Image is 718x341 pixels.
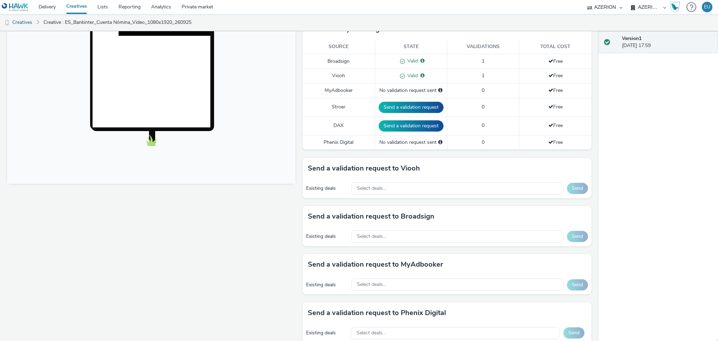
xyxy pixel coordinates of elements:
td: Viooh [303,69,375,83]
span: Valid [405,58,418,64]
h3: Send a validation request to MyAdbooker [308,259,443,270]
button: Send [567,183,588,194]
th: Total cost [519,40,591,54]
span: Free [548,103,563,110]
h3: Send a validation request to Broadsign [308,211,434,222]
div: Please select a deal below and click on Send to send a validation request to Phenix Digital. [438,139,442,146]
span: Free [548,87,563,94]
div: EU [704,2,710,12]
div: Existing deals [306,329,347,336]
td: Broadsign [303,54,375,69]
div: No validation request sent [379,139,443,146]
td: MyAdbooker [303,83,375,98]
span: 0 [482,87,485,94]
span: 0 [482,103,485,110]
h3: Send a validation request to Phenix Digital [308,308,446,318]
img: undefined Logo [2,3,29,12]
a: Creative : ES_Bankinter_Cuenta Nómina_Video_1080x1920_260925 [40,14,195,31]
td: DAX [303,116,375,135]
div: Existing deals [306,233,348,240]
h3: Send a validation request to Viooh [308,163,420,174]
button: Send [567,231,588,242]
div: [DATE] 17:59 [622,35,712,49]
span: Free [548,122,563,129]
span: 0 [482,122,485,129]
td: Stroer [303,98,375,116]
span: Select deals... [357,282,386,288]
img: Hawk Academy [670,1,680,13]
a: Hawk Academy [670,1,683,13]
span: Valid [405,72,418,79]
span: Free [548,139,563,146]
button: Send [567,279,588,290]
span: Select deals... [357,330,386,336]
span: 1 [482,72,485,79]
span: Select deals... [357,234,386,240]
th: Validations [447,40,519,54]
span: Free [548,58,563,65]
th: State [375,40,447,54]
div: Existing deals [306,281,348,288]
button: Send a validation request [379,120,443,132]
span: Select deals... [357,186,386,192]
div: Existing deals [306,185,348,192]
div: No validation request sent [379,87,443,94]
th: Source [303,40,375,54]
span: Free [548,72,563,79]
span: 1 [482,58,485,65]
div: Please select a deal below and click on Send to send a validation request to MyAdbooker. [438,87,442,94]
strong: Version 1 [622,35,642,42]
img: dooh [4,19,11,26]
button: Send [563,327,584,339]
span: 0 [482,139,485,146]
button: Send a validation request [379,102,443,113]
td: Phenix Digital [303,135,375,149]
